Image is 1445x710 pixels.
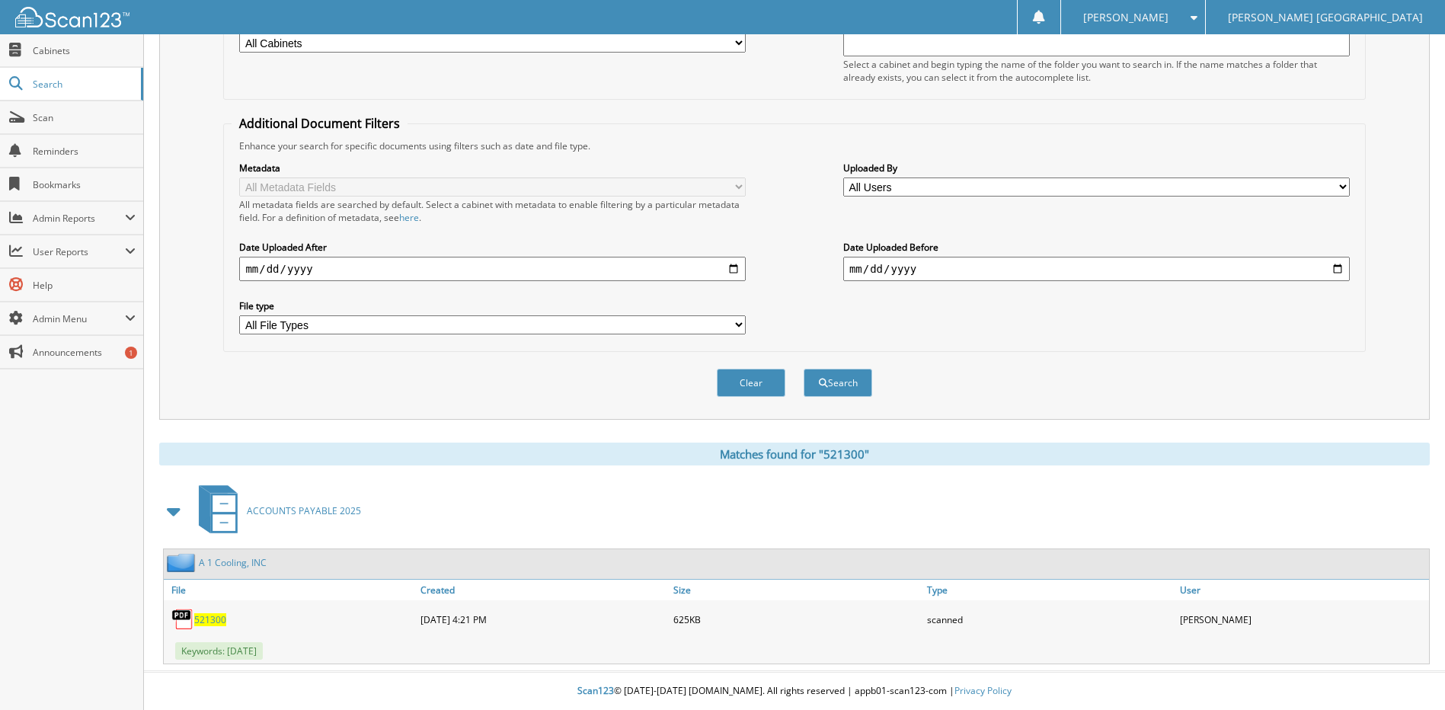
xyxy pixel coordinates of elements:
[1176,604,1429,635] div: [PERSON_NAME]
[843,58,1350,84] div: Select a cabinet and begin typing the name of the folder you want to search in. If the name match...
[125,347,137,359] div: 1
[239,299,746,312] label: File type
[843,241,1350,254] label: Date Uploaded Before
[33,78,133,91] span: Search
[33,279,136,292] span: Help
[232,139,1357,152] div: Enhance your search for specific documents using filters such as date and file type.
[247,504,361,517] span: ACCOUNTS PAYABLE 2025
[232,115,408,132] legend: Additional Document Filters
[33,212,125,225] span: Admin Reports
[190,481,361,541] a: ACCOUNTS PAYABLE 2025
[171,608,194,631] img: PDF.png
[239,162,746,174] label: Metadata
[717,369,785,397] button: Clear
[159,443,1430,465] div: Matches found for "521300"
[33,312,125,325] span: Admin Menu
[843,257,1350,281] input: end
[33,111,136,124] span: Scan
[33,346,136,359] span: Announcements
[33,145,136,158] span: Reminders
[1228,13,1423,22] span: [PERSON_NAME] [GEOGRAPHIC_DATA]
[239,198,746,224] div: All metadata fields are searched by default. Select a cabinet with metadata to enable filtering b...
[33,245,125,258] span: User Reports
[399,211,419,224] a: here
[239,241,746,254] label: Date Uploaded After
[144,673,1445,710] div: © [DATE]-[DATE] [DOMAIN_NAME]. All rights reserved | appb01-scan123-com |
[199,556,267,569] a: A 1 Cooling, INC
[239,257,746,281] input: start
[167,553,199,572] img: folder2.png
[804,369,872,397] button: Search
[1083,13,1168,22] span: [PERSON_NAME]
[577,684,614,697] span: Scan123
[194,613,226,626] a: 521300
[670,604,922,635] div: 625KB
[417,580,670,600] a: Created
[923,580,1176,600] a: Type
[1176,580,1429,600] a: User
[843,162,1350,174] label: Uploaded By
[164,580,417,600] a: File
[954,684,1012,697] a: Privacy Policy
[923,604,1176,635] div: scanned
[175,642,263,660] span: Keywords: [DATE]
[33,44,136,57] span: Cabinets
[15,7,129,27] img: scan123-logo-white.svg
[417,604,670,635] div: [DATE] 4:21 PM
[670,580,922,600] a: Size
[33,178,136,191] span: Bookmarks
